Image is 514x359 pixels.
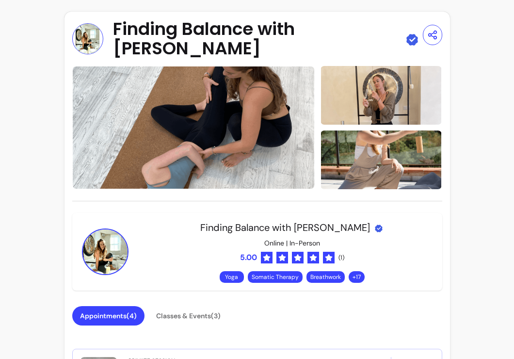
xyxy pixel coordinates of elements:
span: Somatic Therapy [252,273,299,281]
button: Classes & Events(3) [148,306,228,326]
span: Finding Balance with [PERSON_NAME] [200,221,370,234]
img: image-0 [72,66,315,189]
img: Provider image [72,23,103,54]
span: + 17 [351,273,363,281]
span: Breathwork [310,273,341,281]
p: Online | In-Person [264,238,320,248]
span: 5.00 [240,252,257,263]
span: Finding Balance with [PERSON_NAME] [113,19,402,58]
span: ( 1 ) [338,254,344,261]
img: image-2 [321,69,442,251]
span: Yoga [225,273,238,281]
img: Provider image [82,228,128,275]
button: Appointments(4) [72,306,145,326]
img: image-1 [321,31,442,160]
